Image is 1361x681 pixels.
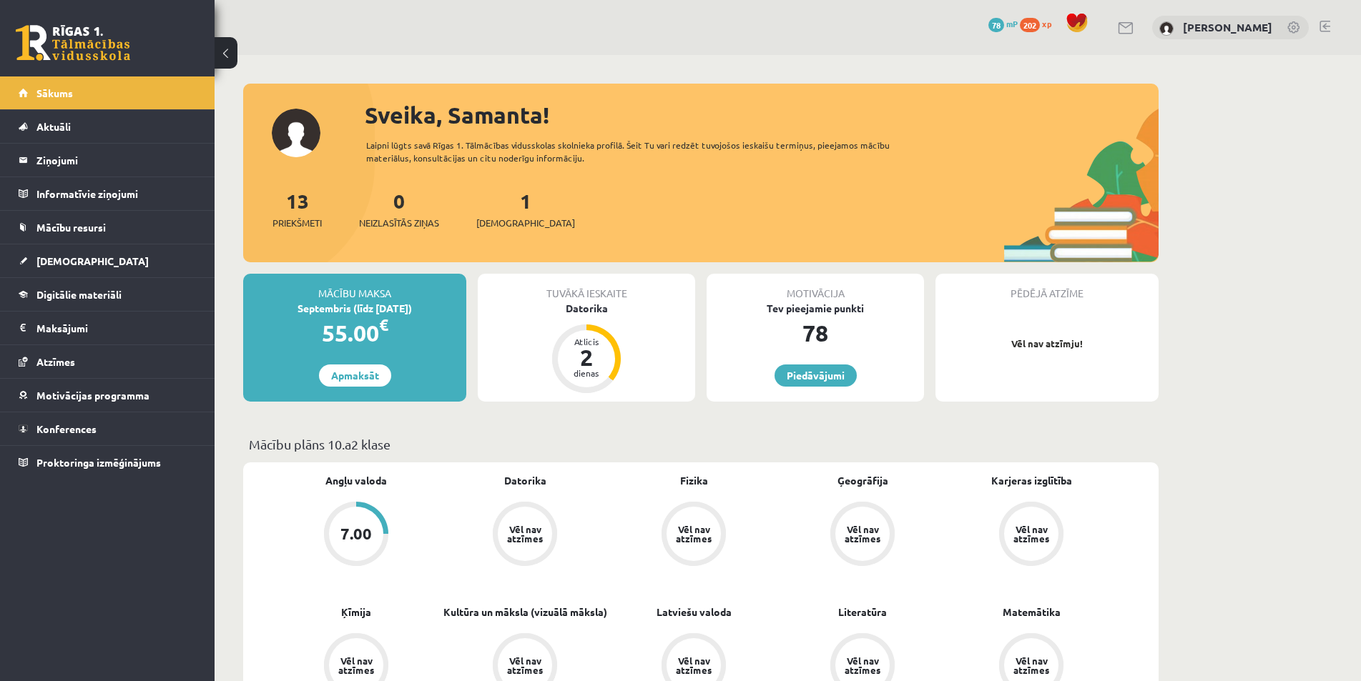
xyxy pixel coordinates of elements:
[838,605,887,620] a: Literatūra
[19,144,197,177] a: Ziņojumi
[842,656,883,675] div: Vēl nav atzīmes
[36,312,197,344] legend: Maksājumi
[707,274,924,301] div: Motivācija
[476,216,575,230] span: [DEMOGRAPHIC_DATA]
[340,526,372,542] div: 7.00
[365,98,1159,132] div: Sveika, Samanta!
[775,364,857,387] a: Piedāvājumi
[1020,18,1058,29] a: 202 xp
[36,177,197,210] legend: Informatīvie ziņojumi
[19,177,197,210] a: Informatīvie ziņojumi
[478,274,695,301] div: Tuvākā ieskaite
[36,288,122,301] span: Digitālie materiāli
[988,18,1018,29] a: 78 mP
[609,502,778,569] a: Vēl nav atzīmes
[36,456,161,469] span: Proktoringa izmēģinājums
[19,278,197,311] a: Digitālie materiāli
[935,274,1159,301] div: Pēdējā atzīme
[707,301,924,316] div: Tev pieejamie punkti
[988,18,1004,32] span: 78
[36,422,97,435] span: Konferences
[336,656,376,675] div: Vēl nav atzīmes
[243,274,466,301] div: Mācību maksa
[36,86,73,99] span: Sākums
[565,346,608,369] div: 2
[272,502,441,569] a: 7.00
[19,110,197,143] a: Aktuāli
[366,139,915,164] div: Laipni lūgts savā Rīgas 1. Tālmācības vidusskolas skolnieka profilā. Šeit Tu vari redzēt tuvojošo...
[478,301,695,316] div: Datorika
[991,473,1072,488] a: Karjeras izglītība
[36,144,197,177] legend: Ziņojumi
[504,473,546,488] a: Datorika
[19,412,197,445] a: Konferences
[1003,605,1061,620] a: Matemātika
[19,312,197,344] a: Maksājumi
[565,369,608,377] div: dienas
[441,502,609,569] a: Vēl nav atzīmes
[19,345,197,378] a: Atzīmes
[1159,21,1174,36] img: Samanta Žigaļeva
[359,216,439,230] span: Neizlasītās ziņas
[947,502,1116,569] a: Vēl nav atzīmes
[19,379,197,412] a: Motivācijas programma
[707,316,924,350] div: 78
[943,337,1151,351] p: Vēl nav atzīmju!
[243,316,466,350] div: 55.00
[36,254,149,267] span: [DEMOGRAPHIC_DATA]
[16,25,130,61] a: Rīgas 1. Tālmācības vidusskola
[379,314,388,335] span: €
[272,188,322,230] a: 13Priekšmeti
[1006,18,1018,29] span: mP
[249,434,1153,454] p: Mācību plāns 10.a2 klase
[36,221,106,234] span: Mācību resursi
[674,525,714,543] div: Vēl nav atzīmes
[842,525,883,543] div: Vēl nav atzīmes
[505,656,545,675] div: Vēl nav atzīmes
[36,120,71,133] span: Aktuāli
[443,605,607,620] a: Kultūra un māksla (vizuālā māksla)
[476,188,575,230] a: 1[DEMOGRAPHIC_DATA]
[243,301,466,316] div: Septembris (līdz [DATE])
[1183,20,1272,34] a: [PERSON_NAME]
[657,605,732,620] a: Latviešu valoda
[505,525,545,543] div: Vēl nav atzīmes
[1011,656,1051,675] div: Vēl nav atzīmes
[319,364,391,387] a: Apmaksāt
[837,473,888,488] a: Ģeogrāfija
[19,211,197,244] a: Mācību resursi
[325,473,387,488] a: Angļu valoda
[341,605,371,620] a: Ķīmija
[19,244,197,277] a: [DEMOGRAPHIC_DATA]
[680,473,708,488] a: Fizika
[1020,18,1040,32] span: 202
[359,188,439,230] a: 0Neizlasītās ziņas
[19,446,197,479] a: Proktoringa izmēģinājums
[36,355,75,368] span: Atzīmes
[674,656,714,675] div: Vēl nav atzīmes
[36,389,149,402] span: Motivācijas programma
[1011,525,1051,543] div: Vēl nav atzīmes
[272,216,322,230] span: Priekšmeti
[565,337,608,346] div: Atlicis
[19,76,197,109] a: Sākums
[478,301,695,395] a: Datorika Atlicis 2 dienas
[1042,18,1051,29] span: xp
[778,502,947,569] a: Vēl nav atzīmes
